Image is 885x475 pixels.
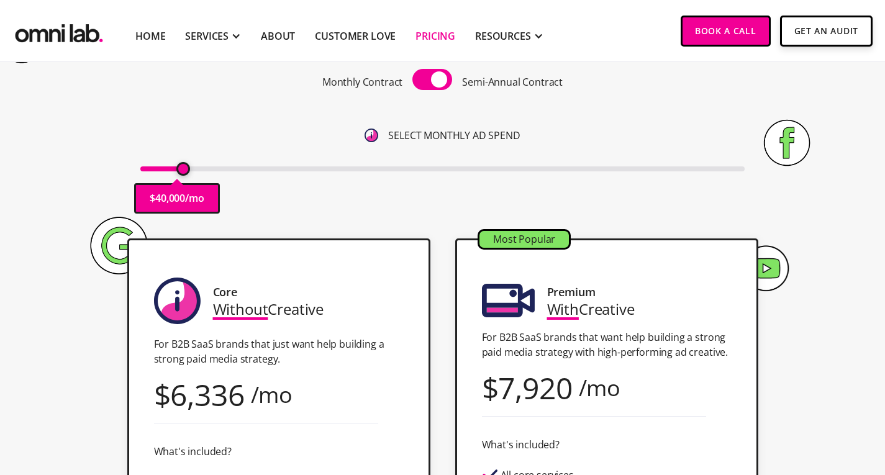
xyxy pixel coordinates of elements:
[475,29,531,43] div: RESOURCES
[150,190,155,207] p: $
[154,337,404,366] p: For B2B SaaS brands that just want help building a strong paid media strategy.
[365,129,378,142] img: 6410812402e99d19b372aa32_omni-nav-info.svg
[482,437,560,453] div: What's included?
[213,301,324,317] div: Creative
[681,16,771,47] a: Book a Call
[579,379,621,396] div: /mo
[135,29,165,43] a: Home
[547,299,579,319] span: With
[185,29,229,43] div: SERVICES
[12,16,106,46] a: home
[661,331,885,475] iframe: Chat Widget
[12,16,106,46] img: Omni Lab: B2B SaaS Demand Generation Agency
[170,386,244,403] div: 6,336
[322,74,402,91] p: Monthly Contract
[482,330,732,360] p: For B2B SaaS brands that want help building a strong paid media strategy with high-performing ad ...
[547,301,635,317] div: Creative
[251,386,293,403] div: /mo
[315,29,396,43] a: Customer Love
[185,190,204,207] p: /mo
[547,284,596,301] div: Premium
[261,29,295,43] a: About
[479,231,569,248] div: Most Popular
[213,284,237,301] div: Core
[415,29,455,43] a: Pricing
[154,443,232,460] div: What's included?
[155,190,185,207] p: 40,000
[462,74,563,91] p: Semi-Annual Contract
[780,16,873,47] a: Get An Audit
[388,127,520,144] p: SELECT MONTHLY AD SPEND
[213,299,268,319] span: Without
[482,379,499,396] div: $
[498,379,572,396] div: 7,920
[154,386,171,403] div: $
